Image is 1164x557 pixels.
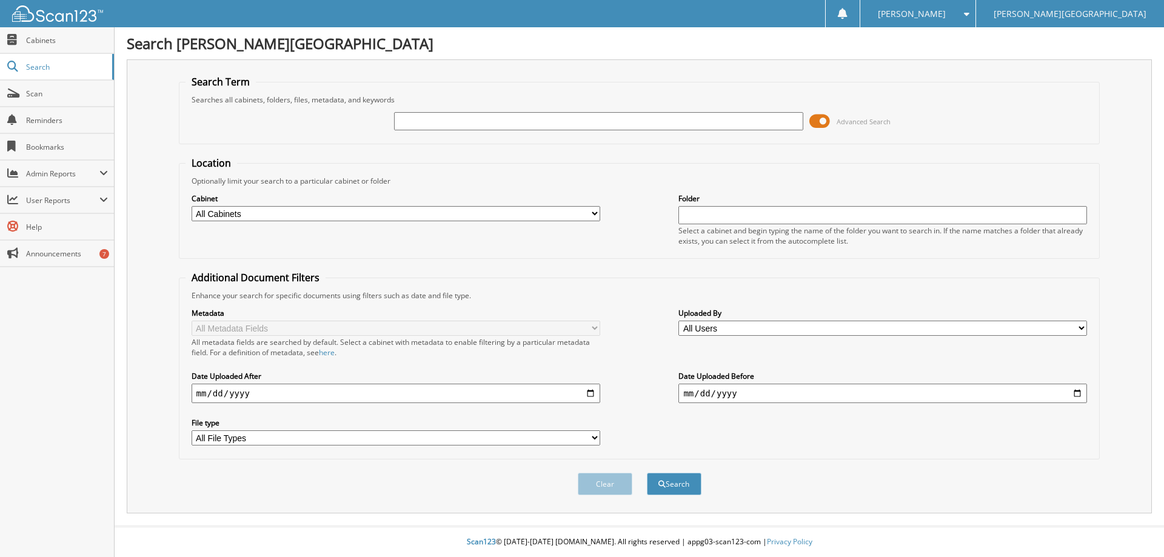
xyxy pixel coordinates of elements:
[192,308,600,318] label: Metadata
[186,290,1094,301] div: Enhance your search for specific documents using filters such as date and file type.
[26,62,106,72] span: Search
[678,225,1087,246] div: Select a cabinet and begin typing the name of the folder you want to search in. If the name match...
[678,308,1087,318] label: Uploaded By
[467,536,496,547] span: Scan123
[186,271,326,284] legend: Additional Document Filters
[678,384,1087,403] input: end
[186,75,256,88] legend: Search Term
[26,195,99,205] span: User Reports
[192,371,600,381] label: Date Uploaded After
[26,248,108,259] span: Announcements
[678,193,1087,204] label: Folder
[578,473,632,495] button: Clear
[1103,499,1164,557] iframe: Chat Widget
[186,95,1094,105] div: Searches all cabinets, folders, files, metadata, and keywords
[186,176,1094,186] div: Optionally limit your search to a particular cabinet or folder
[994,10,1146,18] span: [PERSON_NAME][GEOGRAPHIC_DATA]
[26,222,108,232] span: Help
[878,10,946,18] span: [PERSON_NAME]
[192,193,600,204] label: Cabinet
[192,384,600,403] input: start
[12,5,103,22] img: scan123-logo-white.svg
[678,371,1087,381] label: Date Uploaded Before
[115,527,1164,557] div: © [DATE]-[DATE] [DOMAIN_NAME]. All rights reserved | appg03-scan123-com |
[186,156,237,170] legend: Location
[192,418,600,428] label: File type
[192,337,600,358] div: All metadata fields are searched by default. Select a cabinet with metadata to enable filtering b...
[99,249,109,259] div: 7
[26,35,108,45] span: Cabinets
[26,115,108,125] span: Reminders
[26,142,108,152] span: Bookmarks
[767,536,812,547] a: Privacy Policy
[26,168,99,179] span: Admin Reports
[127,33,1152,53] h1: Search [PERSON_NAME][GEOGRAPHIC_DATA]
[26,88,108,99] span: Scan
[647,473,701,495] button: Search
[319,347,335,358] a: here
[837,117,891,126] span: Advanced Search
